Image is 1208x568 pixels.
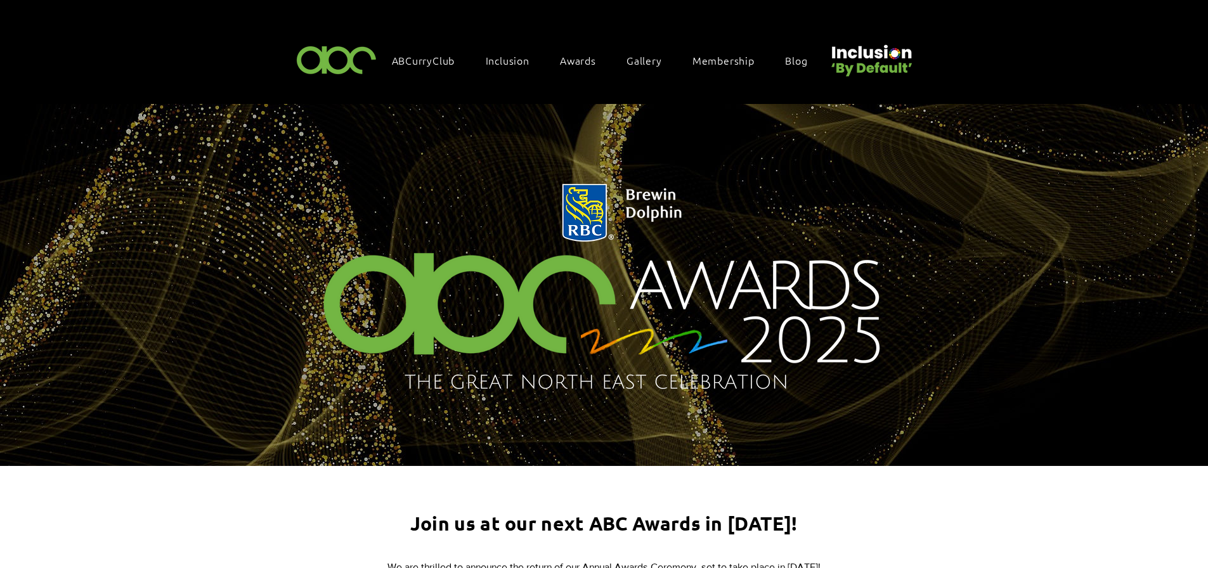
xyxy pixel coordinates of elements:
[560,53,596,67] span: Awards
[293,41,380,78] img: ABC-Logo-Blank-Background-01-01-2.png
[627,53,662,67] span: Gallery
[827,34,914,78] img: Untitled design (22).png
[779,47,826,74] a: Blog
[692,53,755,67] span: Membership
[785,53,807,67] span: Blog
[392,53,455,67] span: ABCurryClub
[386,47,827,74] nav: Site
[620,47,681,74] a: Gallery
[289,169,919,410] img: Northern Insights Double Pager Apr 2025.png
[686,47,774,74] a: Membership
[554,47,615,74] div: Awards
[479,47,549,74] div: Inclusion
[410,512,797,535] span: Join us at our next ABC Awards in [DATE]!
[386,47,474,74] a: ABCurryClub
[486,53,529,67] span: Inclusion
